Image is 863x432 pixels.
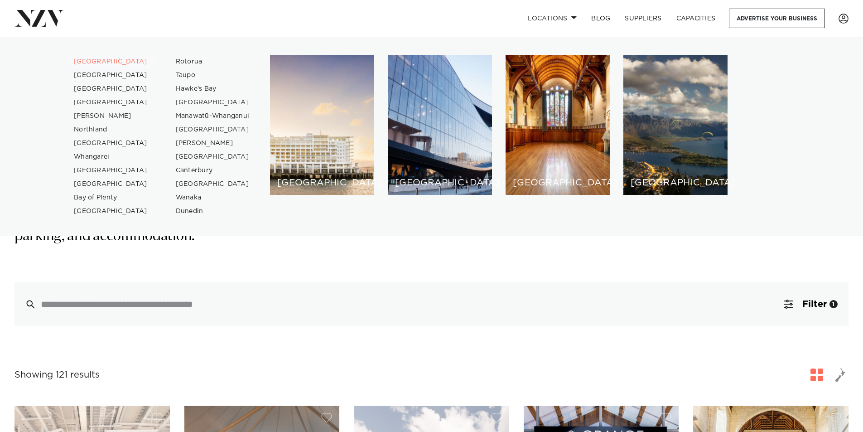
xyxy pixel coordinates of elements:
a: [GEOGRAPHIC_DATA] [67,164,155,177]
a: [GEOGRAPHIC_DATA] [67,55,155,68]
a: [GEOGRAPHIC_DATA] [67,96,155,109]
h6: [GEOGRAPHIC_DATA] [513,178,603,188]
a: Christchurch venues [GEOGRAPHIC_DATA] [506,55,610,195]
a: [GEOGRAPHIC_DATA] [67,82,155,96]
a: BLOG [584,9,617,28]
button: Filter1 [773,282,849,326]
a: SUPPLIERS [617,9,669,28]
span: Filter [802,300,827,309]
a: [GEOGRAPHIC_DATA] [67,177,155,191]
a: Whangarei [67,150,155,164]
img: nzv-logo.png [14,10,64,26]
a: [GEOGRAPHIC_DATA] [169,177,257,191]
a: Manawatū-Whanganui [169,109,257,123]
h6: [GEOGRAPHIC_DATA] [631,178,720,188]
a: [GEOGRAPHIC_DATA] [169,96,257,109]
a: Capacities [669,9,723,28]
a: Locations [521,9,584,28]
a: [GEOGRAPHIC_DATA] [67,204,155,218]
a: Advertise your business [729,9,825,28]
a: Bay of Plenty [67,191,155,204]
h6: [GEOGRAPHIC_DATA] [277,178,367,188]
div: Showing 121 results [14,368,100,382]
a: Auckland venues [GEOGRAPHIC_DATA] [270,55,374,195]
a: [GEOGRAPHIC_DATA] [169,123,257,136]
a: Rotorua [169,55,257,68]
a: [PERSON_NAME] [169,136,257,150]
h6: [GEOGRAPHIC_DATA] [395,178,485,188]
a: [GEOGRAPHIC_DATA] [67,136,155,150]
div: 1 [829,300,838,308]
a: [GEOGRAPHIC_DATA] [67,68,155,82]
a: Northland [67,123,155,136]
a: Hawke's Bay [169,82,257,96]
a: Dunedin [169,204,257,218]
a: [GEOGRAPHIC_DATA] [169,150,257,164]
a: Wanaka [169,191,257,204]
a: Taupo [169,68,257,82]
a: [PERSON_NAME] [67,109,155,123]
a: Queenstown venues [GEOGRAPHIC_DATA] [623,55,728,195]
a: Wellington venues [GEOGRAPHIC_DATA] [388,55,492,195]
a: Canterbury [169,164,257,177]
